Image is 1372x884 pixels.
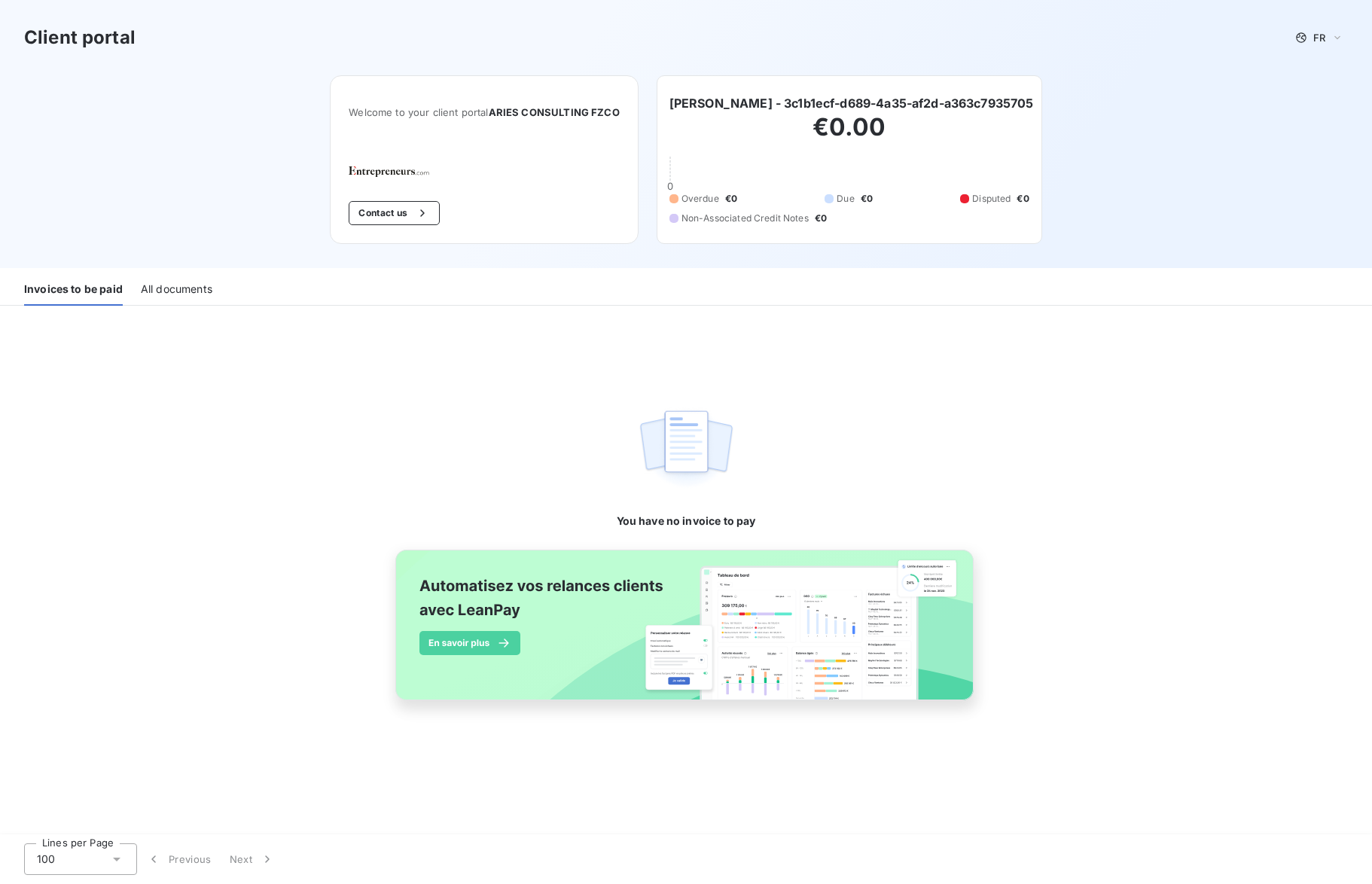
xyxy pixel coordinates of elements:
span: €0 [815,212,827,225]
img: banner [382,541,990,726]
span: You have no invoice to pay [617,514,756,529]
span: Disputed [972,192,1011,206]
h2: €0.00 [669,112,1029,157]
h3: Client portal [24,24,136,51]
h6: [PERSON_NAME] - 3c1b1ecf-d689-4a35-af2d-a363c7935705 [669,94,1034,112]
span: Non-Associated Credit Notes [681,212,809,225]
span: Overdue [681,192,719,206]
span: €0 [1017,192,1029,206]
span: €0 [725,192,737,206]
img: empty state [638,402,734,495]
span: 0 [667,180,673,192]
button: Previous [137,843,221,875]
button: Next [221,843,284,875]
button: Contact us [349,201,440,225]
div: All documents [141,274,212,306]
div: Invoices to be paid [24,274,123,306]
img: Company logo [349,166,445,177]
span: ARIES CONSULTING FZCO [489,106,620,118]
span: Welcome to your client portal [349,106,620,118]
span: Due [837,192,854,206]
span: 100 [37,852,55,867]
span: FR [1313,32,1325,44]
span: €0 [861,192,873,206]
